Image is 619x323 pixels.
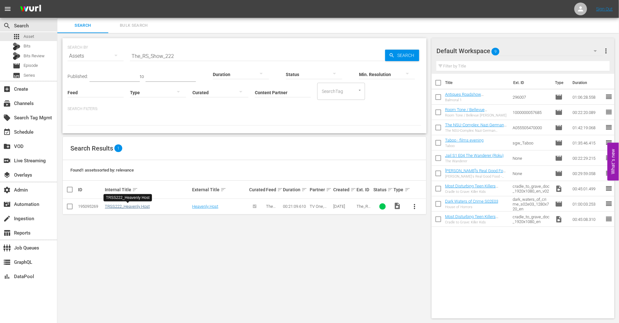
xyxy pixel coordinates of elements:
[3,157,11,165] span: Live Streaming
[387,187,393,193] span: sort
[510,135,552,151] td: sgw_Taboo
[445,199,498,204] a: Dark Waters of Crime S02E03
[3,200,11,208] span: Automation
[140,74,144,79] span: to
[605,154,613,162] span: reorder
[70,168,134,172] span: Found 1 assets sorted by: relevance
[605,169,613,177] span: reorder
[445,174,508,179] div: [PERSON_NAME]'s Real Good Food - Desserts With Benefits
[68,74,88,79] span: Published:
[445,214,500,224] a: Most Disturbing Teen Killers Reacting To Insane Sentences
[570,212,605,227] td: 00:45:08.310
[555,124,563,131] span: Episode
[445,205,498,209] div: House of Horrors
[555,154,563,162] span: Episode
[445,168,507,178] a: [PERSON_NAME]'s Real Good Food - Desserts With Benefits
[3,258,11,266] span: GraphQL
[4,5,11,13] span: menu
[555,139,563,147] span: Episode
[266,204,280,223] span: The [PERSON_NAME] Show
[602,43,610,59] button: more_vert
[555,93,563,101] span: Episode
[3,186,11,194] span: Admin
[570,196,605,212] td: 01:00:03.253
[112,22,155,29] span: Bulk Search
[333,186,355,193] div: Created
[445,129,508,133] div: The NSU-Complex: Nazi German Underground
[350,187,356,193] span: sort
[13,72,20,79] span: Series
[570,135,605,151] td: 01:35:46.415
[283,186,308,193] div: Duration
[509,74,551,92] th: Ext. ID
[70,144,113,152] span: Search Results
[570,181,605,196] td: 00:45:01.499
[445,153,504,158] a: Jail S1 E04 The Wanderer (Roku)
[445,98,508,102] div: Balmoral 1
[570,166,605,181] td: 00:29:59.058
[15,2,46,17] img: ans4CAIJ8jUAAAAAAAAAAAAAAAAAAAAAAAAgQb4GAAAAAAAAAAAAAAAAAAAAAAAAJMjXAAAAAAAAAAAAAAAAAAAAAAAAgAT5G...
[445,123,507,132] a: The NSU-Complex: Nazi German Underground
[3,244,11,252] span: Job Queues
[510,151,552,166] td: None
[605,215,613,223] span: reorder
[78,187,103,192] div: ID
[570,151,605,166] td: 00:22:29.215
[3,273,11,280] span: DataPool
[220,187,226,193] span: sort
[357,187,372,192] div: Ext. ID
[283,204,308,209] div: 00:21:09.610
[510,120,552,135] td: A055505470000
[510,212,552,227] td: cradle_to_grave_doc_1920x1080_en
[608,143,619,180] button: Open Feedback Widget
[249,187,264,192] div: Curated
[3,114,11,122] span: Search Tag Mgmt
[570,105,605,120] td: 00:22:20.089
[24,43,31,49] span: Bits
[605,185,613,192] span: reorder
[445,107,487,117] a: Room Tone / Bellevue [PERSON_NAME]
[24,33,34,40] span: Asset
[266,186,281,193] div: Feed
[24,62,38,69] span: Episode
[13,52,20,60] div: Bits Review
[3,100,11,107] span: Channels
[555,215,563,223] span: Video
[605,139,613,146] span: reorder
[605,93,613,101] span: reorder
[569,74,607,92] th: Duration
[105,204,150,209] a: TRSS222_Heavenly Host
[596,6,613,11] a: Sign Out
[407,199,422,214] button: more_vert
[445,113,508,117] div: Room Tone / Bellevue [PERSON_NAME]
[555,185,563,193] span: Video
[326,187,332,193] span: sort
[394,186,405,193] div: Type
[510,105,552,120] td: 1000000057685
[445,159,504,163] div: The Wanderer
[551,74,569,92] th: Type
[411,203,419,210] span: more_vert
[602,47,610,55] span: more_vert
[492,45,500,58] span: 9
[445,190,508,194] div: Cradle to Grave: Killer Kids
[3,229,11,237] span: Reports
[357,87,363,93] button: Open
[605,123,613,131] span: reorder
[192,204,218,209] a: Heavenly Host
[310,204,327,214] span: TV One, LLC
[13,43,20,50] div: Bits
[301,187,307,193] span: sort
[394,202,401,210] span: Video
[105,186,190,193] div: Internal Title
[445,220,508,224] div: Cradle to Grave: Killer Kids
[373,186,392,193] div: Status
[445,184,500,193] a: Most Disturbing Teen Killers Reacting To Insane Sentences
[510,181,552,196] td: cradle_to_grave_doc_1920x1080_en_v02
[132,187,138,193] span: sort
[555,109,563,116] span: Episode
[555,200,563,208] span: Episode
[445,74,509,92] th: Title
[310,186,331,193] div: Partner
[510,196,552,212] td: dark_waters_of_crime_s02e03_1280x720_en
